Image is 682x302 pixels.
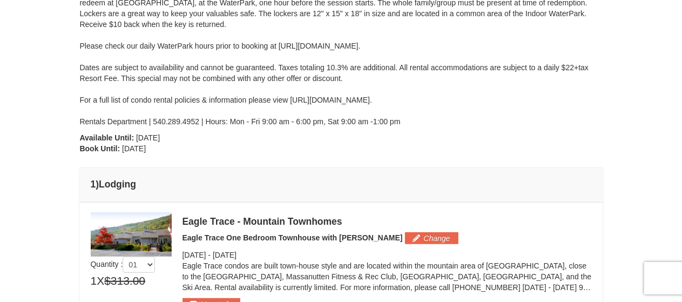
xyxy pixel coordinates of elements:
[405,232,458,244] button: Change
[91,273,97,289] span: 1
[183,233,403,242] span: Eagle Trace One Bedroom Townhouse with [PERSON_NAME]
[136,133,160,142] span: [DATE]
[97,273,104,289] span: X
[213,251,237,259] span: [DATE]
[208,251,211,259] span: -
[80,133,134,142] strong: Available Until:
[91,212,172,257] img: 19218983-1-9b289e55.jpg
[183,216,592,227] div: Eagle Trace - Mountain Townhomes
[91,179,592,190] h4: 1 Lodging
[183,260,592,293] p: Eagle Trace condos are built town-house style and are located within the mountain area of [GEOGRA...
[122,144,146,153] span: [DATE]
[104,273,145,289] span: $313.00
[96,179,99,190] span: )
[91,260,156,269] span: Quantity :
[183,251,206,259] span: [DATE]
[80,144,120,153] strong: Book Until:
